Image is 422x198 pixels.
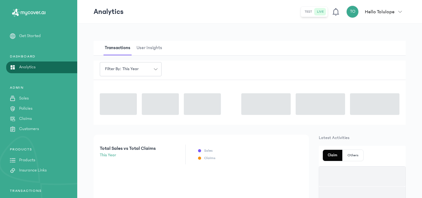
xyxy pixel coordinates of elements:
[100,152,156,158] p: this year
[204,156,215,161] p: Claims
[346,6,406,18] button: TOHello Tolulope
[314,8,326,15] button: live
[302,8,314,15] button: test
[346,6,359,18] div: TO
[101,66,142,72] span: Filter by: this year
[19,167,47,174] p: Insurance Links
[135,41,167,55] button: User Insights
[100,62,162,76] button: Filter by: this year
[365,8,395,15] p: Hello Tolulope
[135,41,163,55] span: User Insights
[319,135,406,141] p: Latest Activities
[323,150,343,161] button: Claim
[19,105,32,112] p: Policies
[19,116,32,122] p: Claims
[19,64,36,70] p: Analytics
[103,41,135,55] button: Transactions
[343,150,363,161] button: Others
[19,33,41,39] p: Get Started
[19,126,39,132] p: Customers
[94,7,124,17] p: Analytics
[19,95,29,102] p: Sales
[103,41,132,55] span: Transactions
[100,145,156,152] p: Total Sales vs Total Claims
[204,148,213,153] p: Sales
[19,157,35,163] p: Products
